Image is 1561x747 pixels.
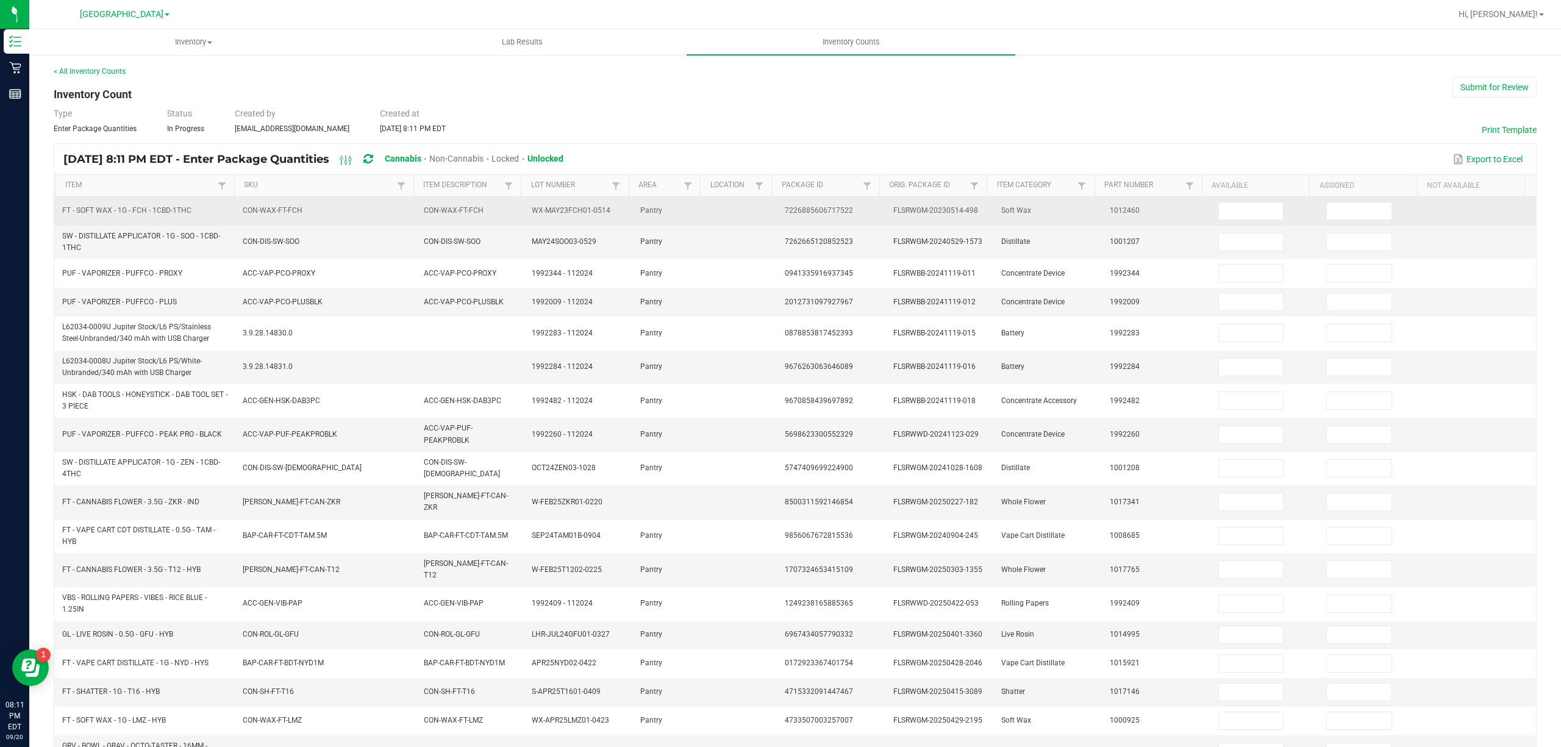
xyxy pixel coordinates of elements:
button: Submit for Review [1452,77,1537,98]
span: [PERSON_NAME]-FT-CAN-T12 [243,565,340,574]
span: W-FEB25ZKR01-0220 [532,498,602,506]
span: 2012731097927967 [785,298,853,306]
span: FLSRWGM-20250227-182 [893,498,978,506]
a: Part NumberSortable [1104,180,1182,190]
span: PUF - VAPORIZER - PUFFCO - PEAK PRO - BLACK [62,430,222,438]
span: 1017146 [1110,687,1140,696]
span: BAP-CAR-FT-BDT-NYD1M [243,659,324,667]
span: 6967434057790332 [785,630,853,638]
th: Available [1202,175,1309,197]
span: Concentrate Accessory [1001,396,1077,405]
span: 1992284 [1110,362,1140,371]
span: 7226885606717522 [785,206,853,215]
span: Pantry [640,687,662,696]
span: Pantry [640,463,662,472]
span: FLSRWBB-20241119-018 [893,396,976,405]
p: 08:11 PM EDT [5,699,24,732]
span: Whole Flower [1001,498,1046,506]
span: FLSRWGM-20250415-3089 [893,687,982,696]
a: Filter [609,178,623,193]
span: 1012460 [1110,206,1140,215]
span: Inventory Count [54,88,132,101]
a: Filter [215,178,229,193]
a: ItemSortable [65,180,215,190]
span: FLSRWBB-20241119-012 [893,298,976,306]
span: 1992409 [1110,599,1140,607]
span: CON-WAX-FT-LMZ [243,716,302,724]
span: FLSRWWD-20241123-029 [893,430,979,438]
span: CON-ROL-GL-GFU [243,630,299,638]
span: 7262665120852523 [785,237,853,246]
span: FLSRWBB-20241119-011 [893,269,976,277]
span: [GEOGRAPHIC_DATA] [80,9,163,20]
span: VBS - ROLLING PAPERS - VIBES - RICE BLUE - 1.25IN [62,593,207,613]
span: Pantry [640,269,662,277]
span: 1008685 [1110,531,1140,540]
span: FT - CANNABIS FLOWER - 3.5G - T12 - HYB [62,565,201,574]
span: Concentrate Device [1001,430,1065,438]
a: Orig. Package IdSortable [889,180,967,190]
span: Created by [235,109,276,118]
span: Vape Cart Distillate [1001,531,1065,540]
span: CON-SH-FT-T16 [243,687,294,696]
span: PUF - VAPORIZER - PUFFCO - PROXY [62,269,182,277]
span: FLSRWGM-20241028-1608 [893,463,982,472]
span: FT - SOFT WAX - 1G - FCH - 1CBD-1THC [62,206,191,215]
a: Filter [394,178,409,193]
inline-svg: Reports [9,88,21,100]
span: Rolling Papers [1001,599,1049,607]
span: 1992283 [1110,329,1140,337]
span: BAP-CAR-FT-CDT-TAM.5M [424,531,508,540]
a: Filter [752,178,766,193]
span: 1992260 [1110,430,1140,438]
span: 9670858439697892 [785,396,853,405]
span: FLSRWGM-20250303-1355 [893,565,982,574]
span: Soft Wax [1001,206,1031,215]
span: S-APR25T1601-0409 [532,687,601,696]
div: [DATE] 8:11 PM EDT - Enter Package Quantities [63,148,573,171]
span: CON-ROL-GL-GFU [424,630,480,638]
span: 3.9.28.14831.0 [243,362,293,371]
span: Lab Results [485,37,559,48]
a: Inventory [29,29,358,55]
span: 1992344 [1110,269,1140,277]
th: Assigned [1309,175,1416,197]
span: 0878853817452393 [785,329,853,337]
span: Cannabis [385,154,421,163]
span: MAY24SOO03-0529 [532,237,596,246]
span: 1992009 - 112024 [532,298,593,306]
span: 1992409 - 112024 [532,599,593,607]
a: Filter [501,178,516,193]
span: FLSRWGM-20240529-1573 [893,237,982,246]
th: Not Available [1417,175,1524,197]
span: FLSRWGM-20230514-498 [893,206,978,215]
span: Pantry [640,396,662,405]
span: CON-DIS-SW-[DEMOGRAPHIC_DATA] [424,458,500,478]
span: 1992482 - 112024 [532,396,593,405]
span: Battery [1001,362,1024,371]
span: ACC-VAP-PCO-PROXY [424,269,496,277]
span: 1992344 - 112024 [532,269,593,277]
span: ACC-GEN-VIB-PAP [243,599,302,607]
span: FLSRWGM-20250428-2046 [893,659,982,667]
span: Concentrate Device [1001,298,1065,306]
span: Status [167,109,192,118]
span: CON-DIS-SW-[DEMOGRAPHIC_DATA] [243,463,362,472]
span: 1992284 - 112024 [532,362,593,371]
span: [PERSON_NAME]-FT-CAN-ZKR [424,491,508,512]
span: 8500311592146854 [785,498,853,506]
span: 1000925 [1110,716,1140,724]
span: Pantry [640,298,662,306]
iframe: Resource center unread badge [36,648,51,662]
span: ACC-GEN-HSK-DAB3PC [424,396,501,405]
span: BAP-CAR-FT-CDT-TAM.5M [243,531,327,540]
span: 4715332091447467 [785,687,853,696]
span: Inventory [30,37,357,48]
span: 0941335916937345 [785,269,853,277]
span: L62034-0009U Jupiter Stock/L6 PS/Stainless Steel-Unbranded/340 mAh with USB Charger [62,323,211,343]
span: Pantry [640,716,662,724]
span: 1001207 [1110,237,1140,246]
span: Pantry [640,659,662,667]
span: 3.9.28.14830.0 [243,329,293,337]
